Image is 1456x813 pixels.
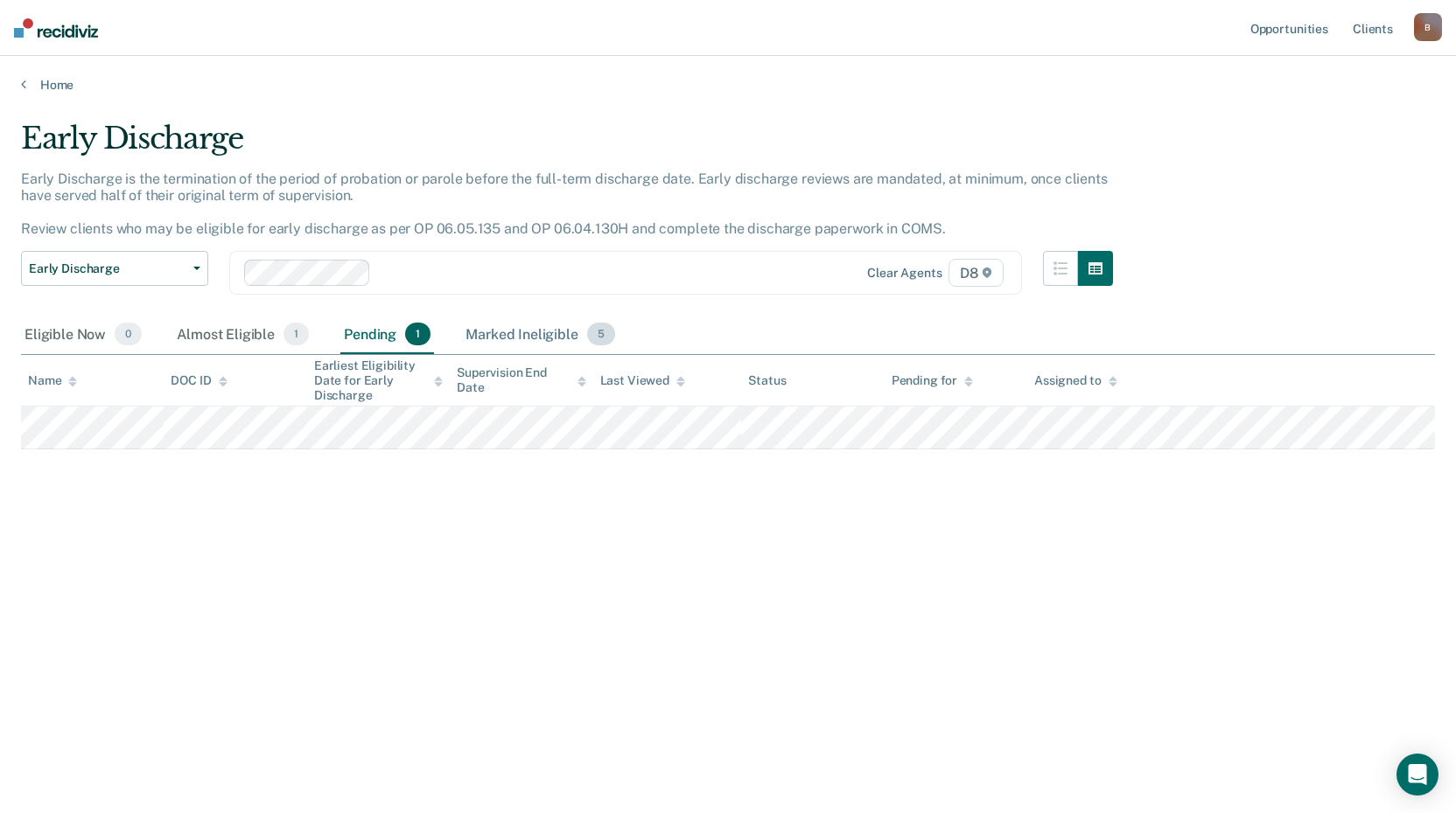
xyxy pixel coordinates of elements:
span: 1 [283,323,309,345]
button: B [1414,13,1442,41]
span: Early Discharge [29,261,186,276]
div: Pending1 [340,316,434,354]
div: Pending for [892,373,973,388]
div: Clear agents [867,266,941,281]
button: Early Discharge [21,251,208,286]
span: 1 [405,323,430,345]
a: Home [21,77,1435,93]
span: D8 [948,259,1004,287]
div: Early Discharge [21,121,1113,170]
div: Supervision End Date [457,365,585,395]
div: Eligible Now0 [21,316,145,354]
img: Recidiviz [14,18,98,38]
div: Earliest Eligibility Date for Early Discharge [314,358,443,402]
div: Assigned to [1034,373,1116,388]
div: Marked Ineligible5 [462,316,619,354]
div: Open Intercom Messenger [1396,754,1438,796]
div: Last Viewed [600,373,685,388]
div: DOC ID [171,373,227,388]
div: Almost Eligible1 [173,316,312,354]
div: Name [28,373,77,388]
span: 0 [115,323,142,345]
p: Early Discharge is the termination of the period of probation or parole before the full-term disc... [21,170,1108,238]
span: 5 [587,323,615,345]
div: Status [748,373,786,388]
